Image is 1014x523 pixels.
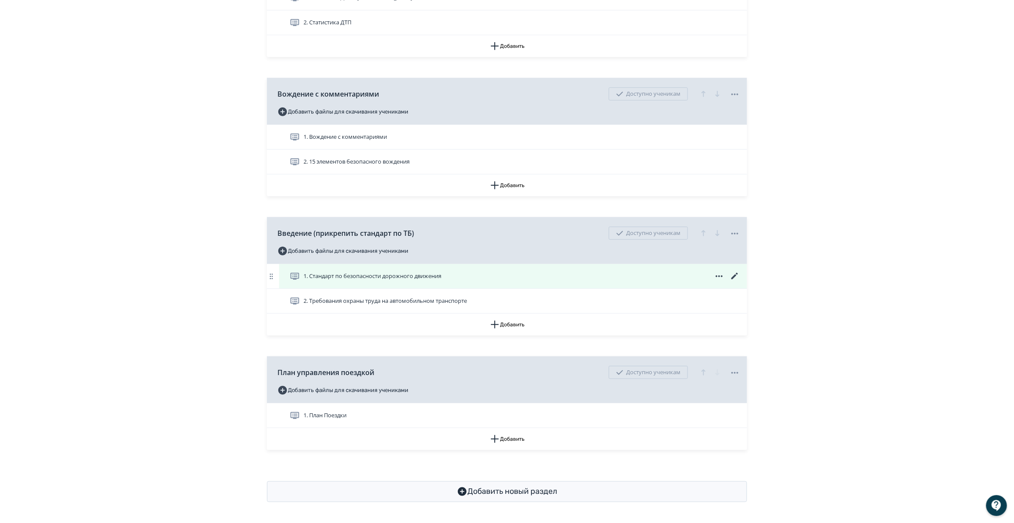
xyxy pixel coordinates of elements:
[267,428,747,450] button: Добавить
[267,264,747,289] div: 1. Стандарт по безопасности дорожного движения
[277,89,379,99] span: Вождение с комментариями
[267,150,747,174] div: 2. 15 элементов безопасного вождения
[267,125,747,150] div: 1. Вождение с комментариями
[304,297,467,305] span: 2. Требования охраны труда на автомобильном транспорте
[304,158,410,166] span: 2. 15 элементов безопасного вождения
[277,105,408,119] button: Добавить файлы для скачивания учениками
[304,18,351,27] span: 2. Статистика ДТП
[267,10,747,35] div: 2. Статистика ДТП
[277,367,374,378] span: План управления поездкой
[609,87,688,101] div: Доступно ученикам
[277,228,414,238] span: Введение (прикрепить стандарт по ТБ)
[277,383,408,397] button: Добавить файлы для скачивания учениками
[267,174,747,196] button: Добавить
[267,35,747,57] button: Добавить
[609,227,688,240] div: Доступно ученикам
[267,403,747,428] div: 1. План Поездки
[304,411,347,420] span: 1. План Поездки
[277,244,408,258] button: Добавить файлы для скачивания учениками
[267,481,747,502] button: Добавить новый раздел
[267,289,747,314] div: 2. Требования охраны труда на автомобильном транспорте
[304,133,387,141] span: 1. Вождение с комментариями
[609,366,688,379] div: Доступно ученикам
[304,272,441,281] span: 1. Стандарт по безопасности дорожного движения
[267,314,747,335] button: Добавить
